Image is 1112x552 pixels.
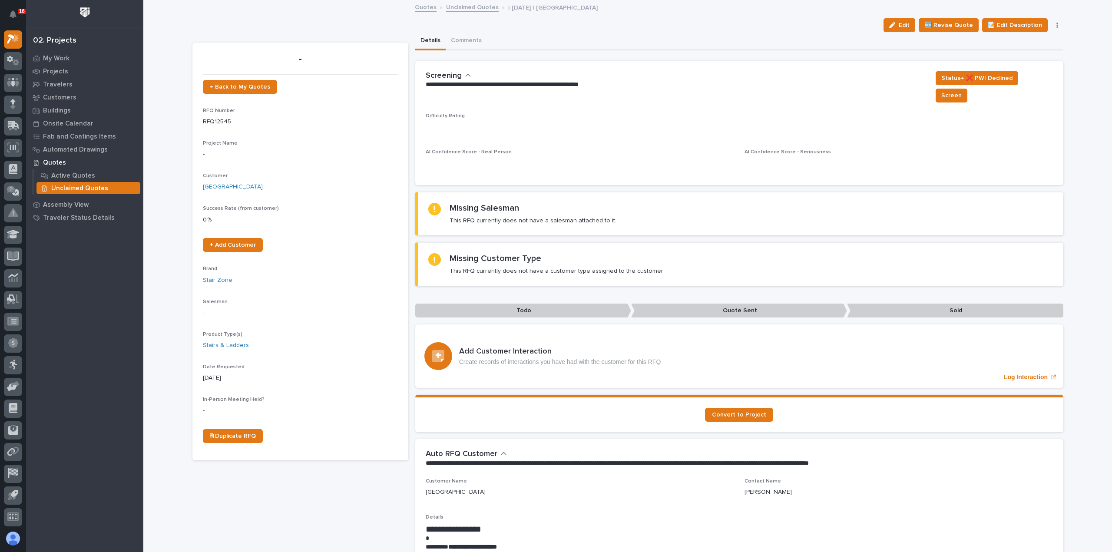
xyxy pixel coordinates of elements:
[210,433,256,439] span: ⎘ Duplicate RFQ
[43,55,69,63] p: My Work
[33,169,143,182] a: Active Quotes
[1004,374,1048,381] p: Log Interaction
[426,515,443,520] span: Details
[26,104,143,117] a: Buildings
[847,304,1063,318] p: Sold
[203,364,245,370] span: Date Requested
[884,18,915,32] button: Edit
[43,68,68,76] p: Projects
[982,18,1048,32] button: 📝 Edit Description
[745,479,781,484] span: Contact Name
[450,217,616,225] p: This RFQ currently does not have a salesman attached to it.
[203,215,398,225] p: 0 %
[43,214,115,222] p: Traveler Status Details
[415,304,631,318] p: Todo
[415,324,1063,388] a: Log Interaction
[33,36,76,46] div: 02. Projects
[26,117,143,130] a: Onsite Calendar
[203,141,238,146] span: Project Name
[11,10,22,24] div: Notifications16
[450,253,541,264] h2: Missing Customer Type
[705,408,773,422] a: Convert to Project
[210,84,270,90] span: ← Back to My Quotes
[203,206,279,211] span: Success Rate (from customer)
[26,78,143,91] a: Travelers
[426,149,512,155] span: AI Confidence Score - Real Person
[426,113,465,119] span: Difficulty Rating
[919,18,979,32] button: 🆕 Revise Quote
[203,429,263,443] a: ⎘ Duplicate RFQ
[43,201,89,209] p: Assembly View
[203,406,398,415] p: -
[203,117,398,126] p: RFQ12545
[203,108,235,113] span: RFQ Number
[43,107,71,115] p: Buildings
[426,71,462,81] h2: Screening
[631,304,847,318] p: Quote Sent
[19,8,25,14] p: 16
[459,358,661,366] p: Create records of interactions you have had with the customer for this RFQ
[203,238,263,252] a: + Add Customer
[26,198,143,211] a: Assembly View
[203,150,398,159] p: -
[203,299,228,304] span: Salesman
[26,156,143,169] a: Quotes
[43,120,93,128] p: Onsite Calendar
[4,529,22,548] button: users-avatar
[426,122,1053,132] p: -
[745,149,831,155] span: AI Confidence Score - Seriousness
[26,91,143,104] a: Customers
[203,374,398,383] p: [DATE]
[446,32,487,50] button: Comments
[936,89,967,102] button: Screen
[203,173,228,178] span: Customer
[745,488,792,497] p: [PERSON_NAME]
[941,73,1013,83] span: Status→ ❌ PWI Declined
[426,159,734,168] p: -
[745,159,1053,168] p: -
[203,276,232,285] a: Stair Zone
[203,80,277,94] a: ← Back to My Quotes
[415,32,446,50] button: Details
[43,159,66,167] p: Quotes
[51,172,95,180] p: Active Quotes
[77,4,93,20] img: Workspace Logo
[450,267,663,275] p: This RFQ currently does not have a customer type assigned to the customer
[26,52,143,65] a: My Work
[426,488,486,497] p: [GEOGRAPHIC_DATA]
[924,20,973,30] span: 🆕 Revise Quote
[450,203,519,213] h2: Missing Salesman
[203,53,398,66] p: -
[936,71,1018,85] button: Status→ ❌ PWI Declined
[415,2,437,12] a: Quotes
[712,412,766,418] span: Convert to Project
[43,94,76,102] p: Customers
[4,5,22,23] button: Notifications
[203,182,263,192] a: [GEOGRAPHIC_DATA]
[51,185,108,192] p: Unclaimed Quotes
[203,397,265,402] span: In-Person Meeting Held?
[426,450,497,459] h2: Auto RFQ Customer
[508,2,598,12] p: | [DATE] | [GEOGRAPHIC_DATA]
[26,143,143,156] a: Automated Drawings
[426,479,467,484] span: Customer Name
[26,130,143,143] a: Fab and Coatings Items
[26,211,143,224] a: Traveler Status Details
[203,341,249,350] a: Stairs & Ladders
[43,81,73,89] p: Travelers
[446,2,499,12] a: Unclaimed Quotes
[43,133,116,141] p: Fab and Coatings Items
[203,266,217,271] span: Brand
[426,450,507,459] button: Auto RFQ Customer
[203,308,398,317] p: -
[43,146,108,154] p: Automated Drawings
[459,347,661,357] h3: Add Customer Interaction
[203,332,242,337] span: Product Type(s)
[941,90,962,101] span: Screen
[899,21,910,29] span: Edit
[26,65,143,78] a: Projects
[426,71,471,81] button: Screening
[33,182,143,194] a: Unclaimed Quotes
[988,20,1042,30] span: 📝 Edit Description
[210,242,256,248] span: + Add Customer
